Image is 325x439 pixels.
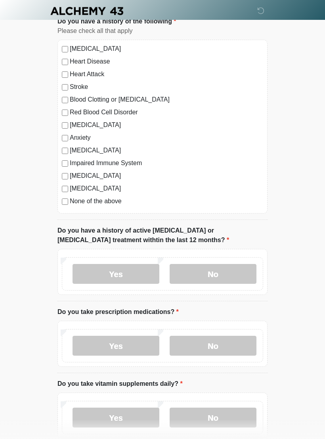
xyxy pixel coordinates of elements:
label: No [170,408,256,427]
input: Red Blood Cell Disorder [62,110,68,116]
label: Blood Clotting or [MEDICAL_DATA] [70,95,263,104]
div: Please check all that apply [57,26,268,36]
label: Impaired Immune System [70,158,263,168]
label: Do you take prescription medications? [57,307,179,317]
label: [MEDICAL_DATA] [70,146,263,155]
label: [MEDICAL_DATA] [70,184,263,193]
label: Yes [73,408,159,427]
label: Heart Disease [70,57,263,66]
input: [MEDICAL_DATA] [62,186,68,192]
label: Yes [73,336,159,356]
label: Do you take vitamin supplements daily? [57,379,183,389]
input: [MEDICAL_DATA] [62,148,68,154]
label: None of the above [70,196,263,206]
label: Red Blood Cell Disorder [70,108,263,117]
input: [MEDICAL_DATA] [62,122,68,129]
img: Alchemy 43 Logo [50,6,124,16]
label: Stroke [70,82,263,92]
input: [MEDICAL_DATA] [62,46,68,52]
label: No [170,264,256,284]
label: [MEDICAL_DATA] [70,120,263,130]
input: Stroke [62,84,68,90]
input: None of the above [62,198,68,205]
input: Blood Clotting or [MEDICAL_DATA] [62,97,68,103]
label: [MEDICAL_DATA] [70,44,263,54]
input: Heart Attack [62,71,68,78]
label: Yes [73,264,159,284]
label: Heart Attack [70,69,263,79]
input: Impaired Immune System [62,160,68,167]
input: Anxiety [62,135,68,141]
label: Anxiety [70,133,263,142]
input: [MEDICAL_DATA] [62,173,68,179]
label: [MEDICAL_DATA] [70,171,263,181]
label: Do you have a history of active [MEDICAL_DATA] or [MEDICAL_DATA] treatment withtin the last 12 mo... [57,226,268,245]
label: No [170,336,256,356]
input: Heart Disease [62,59,68,65]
